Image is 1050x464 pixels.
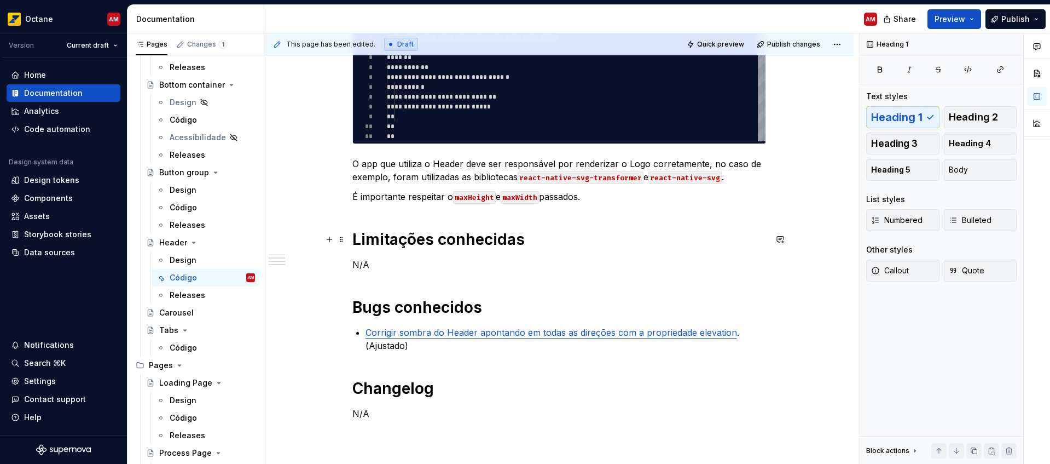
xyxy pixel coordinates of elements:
[24,340,74,351] div: Notifications
[949,265,984,276] span: Quote
[944,159,1017,181] button: Body
[170,430,205,441] div: Releases
[944,260,1017,282] button: Quote
[944,106,1017,128] button: Heading 2
[949,164,968,175] span: Body
[949,138,991,149] span: Heading 4
[159,377,212,388] div: Loading Page
[7,409,120,426] button: Help
[7,121,120,138] a: Code automation
[352,190,766,203] p: É importante respeitar o e passados.
[866,260,939,282] button: Callout
[170,220,205,231] div: Releases
[170,342,197,353] div: Código
[24,88,83,99] div: Documentation
[142,444,259,462] a: Process Page
[767,40,820,49] span: Publish changes
[871,265,909,276] span: Callout
[944,209,1017,231] button: Bulleted
[152,94,259,111] a: Design
[170,290,205,301] div: Releases
[170,62,205,73] div: Releases
[8,13,21,26] img: e8093afa-4b23-4413-bf51-00cde92dbd3f.png
[142,164,259,181] a: Button group
[352,297,766,317] h1: Bugs conhecidos
[366,326,766,352] p: . (Ajustado)
[159,237,187,248] div: Header
[136,14,259,25] div: Documentation
[24,193,73,204] div: Components
[170,97,196,108] div: Design
[24,211,50,222] div: Assets
[24,358,66,369] div: Search ⌘K
[159,79,225,90] div: Bottom container
[152,251,259,269] a: Design
[866,159,939,181] button: Heading 5
[7,244,120,261] a: Data sources
[142,304,259,322] a: Carousel
[871,215,923,226] span: Numbered
[2,7,125,31] button: OctaneAM
[866,15,875,24] div: AM
[7,226,120,243] a: Storybook stories
[159,325,178,336] div: Tabs
[36,444,91,455] svg: Supernova Logo
[949,215,991,226] span: Bulleted
[7,84,120,102] a: Documentation
[67,41,109,50] span: Current draft
[352,230,766,249] h1: Limitações conhecidas
[142,234,259,251] a: Header
[866,133,939,154] button: Heading 3
[7,354,120,372] button: Search ⌘K
[944,133,1017,154] button: Heading 4
[866,194,905,205] div: List styles
[366,327,737,338] a: Corrigir sombra do Header apontando em todas as direções com a propriedade elevation
[7,102,120,120] a: Analytics
[170,202,197,213] div: Código
[24,124,90,135] div: Code automation
[518,171,643,184] code: react-native-svg-transformer
[24,70,46,81] div: Home
[170,132,226,143] div: Acessibilidade
[949,112,998,123] span: Heading 2
[152,146,259,164] a: Releases
[149,360,173,371] div: Pages
[170,114,197,125] div: Código
[62,38,123,53] button: Current draft
[352,407,766,420] p: N/A
[152,339,259,357] a: Código
[159,167,209,178] div: Button group
[24,247,75,258] div: Data sources
[866,209,939,231] button: Numbered
[871,164,910,175] span: Heading 5
[927,9,981,29] button: Preview
[152,392,259,409] a: Design
[142,322,259,339] a: Tabs
[170,272,197,283] div: Código
[352,258,766,271] p: N/A
[248,272,254,283] div: AM
[871,138,918,149] span: Heading 3
[170,150,205,161] div: Releases
[866,446,909,455] div: Block actions
[24,175,79,186] div: Design tokens
[218,40,227,49] span: 1
[866,91,908,102] div: Text styles
[7,66,120,84] a: Home
[152,269,259,287] a: CódigoAM
[453,191,496,204] code: maxHeight
[501,191,539,204] code: maxWidth
[170,185,196,196] div: Design
[866,443,919,459] div: Block actions
[152,409,259,427] a: Código
[648,171,722,184] code: react-native-svg
[753,37,825,52] button: Publish changes
[152,181,259,199] a: Design
[352,157,766,184] p: O app que utiliza o Header deve ser responsável por renderizar o Logo corretamente, no caso de ex...
[142,374,259,392] a: Loading Page
[286,40,375,49] span: This page has been edited.
[352,379,766,398] h1: Changelog
[7,190,120,207] a: Components
[935,14,965,25] span: Preview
